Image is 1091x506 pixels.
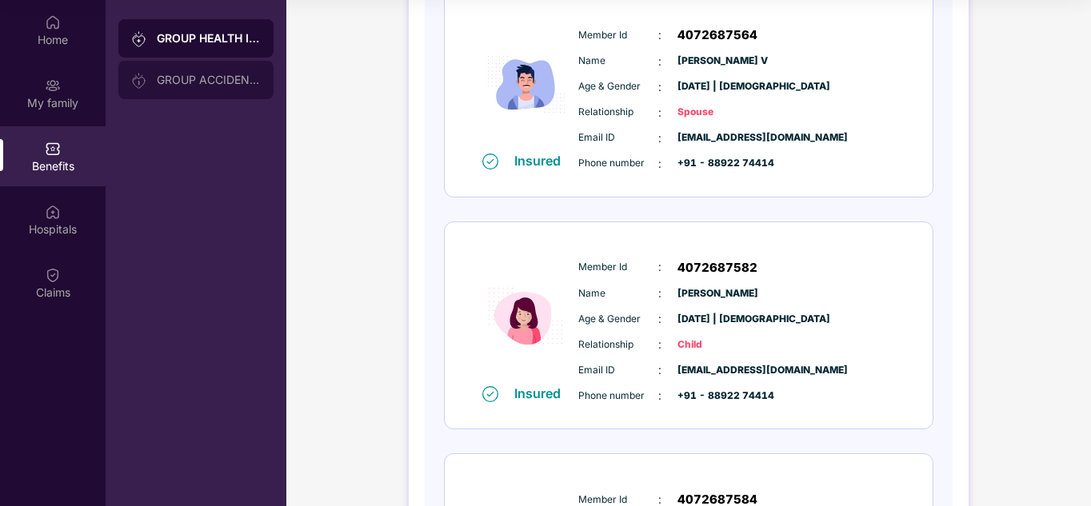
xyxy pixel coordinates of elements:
span: : [658,285,661,302]
img: svg+xml;base64,PHN2ZyB3aWR0aD0iMjAiIGhlaWdodD0iMjAiIHZpZXdCb3g9IjAgMCAyMCAyMCIgZmlsbD0ibm9uZSIgeG... [45,78,61,94]
span: [DATE] | [DEMOGRAPHIC_DATA] [677,312,757,327]
img: icon [478,17,574,152]
span: [PERSON_NAME] [677,286,757,301]
img: svg+xml;base64,PHN2ZyB3aWR0aD0iMjAiIGhlaWdodD0iMjAiIHZpZXdCb3g9IjAgMCAyMCAyMCIgZmlsbD0ibm9uZSIgeG... [131,73,147,89]
span: Child [677,337,757,353]
span: : [658,129,661,147]
div: GROUP ACCIDENTAL INSURANCE [157,74,261,86]
span: : [658,26,661,44]
span: +91 - 88922 74414 [677,388,757,404]
img: svg+xml;base64,PHN2ZyBpZD0iSG9zcGl0YWxzIiB4bWxucz0iaHR0cDovL3d3dy53My5vcmcvMjAwMC9zdmciIHdpZHRoPS... [45,204,61,220]
span: : [658,155,661,173]
span: 4072687582 [677,258,757,277]
img: svg+xml;base64,PHN2ZyB4bWxucz0iaHR0cDovL3d3dy53My5vcmcvMjAwMC9zdmciIHdpZHRoPSIxNiIgaGVpZ2h0PSIxNi... [482,386,498,402]
span: : [658,258,661,276]
span: 4072687564 [677,26,757,45]
span: Email ID [578,130,658,145]
img: svg+xml;base64,PHN2ZyBpZD0iQmVuZWZpdHMiIHhtbG5zPSJodHRwOi8vd3d3LnczLm9yZy8yMDAwL3N2ZyIgd2lkdGg9Ij... [45,141,61,157]
span: Relationship [578,337,658,353]
span: Relationship [578,105,658,120]
span: Email ID [578,363,658,378]
span: : [658,336,661,353]
img: svg+xml;base64,PHN2ZyBpZD0iQ2xhaW0iIHhtbG5zPSJodHRwOi8vd3d3LnczLm9yZy8yMDAwL3N2ZyIgd2lkdGg9IjIwIi... [45,267,61,283]
img: svg+xml;base64,PHN2ZyB4bWxucz0iaHR0cDovL3d3dy53My5vcmcvMjAwMC9zdmciIHdpZHRoPSIxNiIgaGVpZ2h0PSIxNi... [482,153,498,169]
span: : [658,78,661,96]
span: [EMAIL_ADDRESS][DOMAIN_NAME] [677,130,757,145]
span: Age & Gender [578,312,658,327]
span: : [658,310,661,328]
span: : [658,104,661,122]
span: Member Id [578,28,658,43]
span: +91 - 88922 74414 [677,156,757,171]
span: [DATE] | [DEMOGRAPHIC_DATA] [677,79,757,94]
span: [EMAIL_ADDRESS][DOMAIN_NAME] [677,363,757,378]
span: : [658,53,661,70]
span: Name [578,54,658,69]
img: svg+xml;base64,PHN2ZyB3aWR0aD0iMjAiIGhlaWdodD0iMjAiIHZpZXdCb3g9IjAgMCAyMCAyMCIgZmlsbD0ibm9uZSIgeG... [131,31,147,47]
span: Spouse [677,105,757,120]
span: Phone number [578,156,658,171]
span: Name [578,286,658,301]
img: icon [478,249,574,384]
div: Insured [514,385,570,401]
span: Phone number [578,388,658,404]
span: : [658,387,661,404]
span: [PERSON_NAME] V [677,54,757,69]
span: : [658,361,661,379]
img: svg+xml;base64,PHN2ZyBpZD0iSG9tZSIgeG1sbnM9Imh0dHA6Ly93d3cudzMub3JnLzIwMDAvc3ZnIiB3aWR0aD0iMjAiIG... [45,14,61,30]
span: Member Id [578,260,658,275]
span: Age & Gender [578,79,658,94]
div: GROUP HEALTH INSURANCE [157,30,261,46]
div: Insured [514,153,570,169]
